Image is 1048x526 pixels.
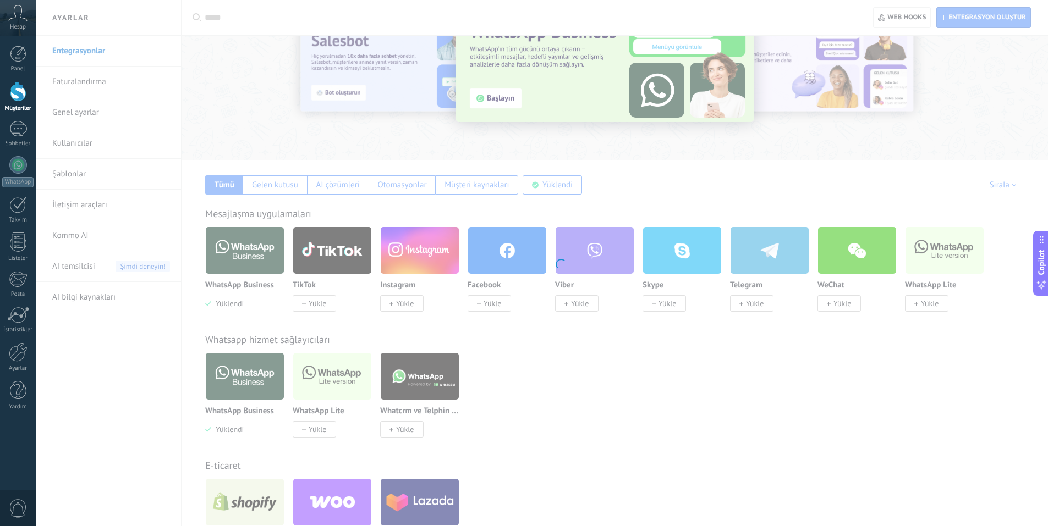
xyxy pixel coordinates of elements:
[2,403,34,411] div: Yardım
[2,105,34,112] div: Müşteriler
[2,217,34,224] div: Takvim
[2,177,34,187] div: WhatsApp
[2,65,34,73] div: Panel
[2,365,34,372] div: Ayarlar
[2,140,34,147] div: Sohbetler
[2,255,34,262] div: Listeler
[1036,250,1047,275] span: Copilot
[2,326,34,334] div: İstatistikler
[2,291,34,298] div: Posta
[10,24,26,31] span: Hesap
